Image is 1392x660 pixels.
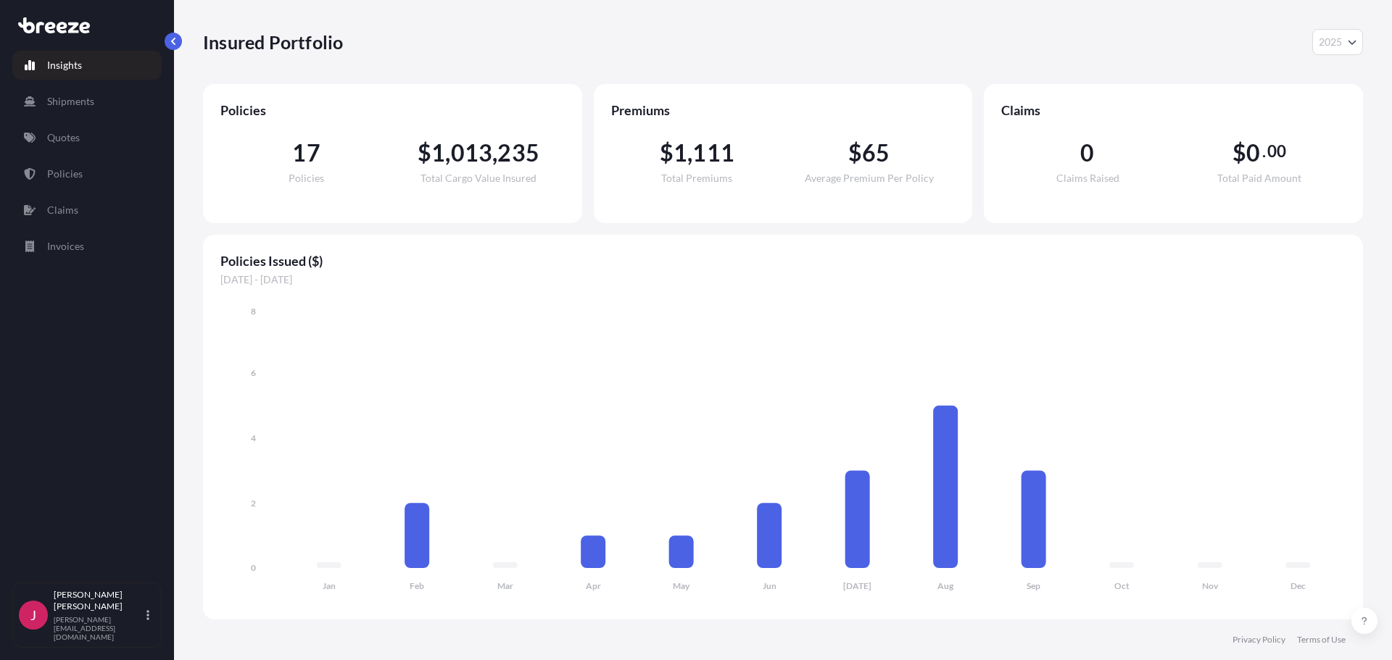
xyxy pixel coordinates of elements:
[1312,29,1363,55] button: Year Selector
[47,167,83,181] p: Policies
[251,433,256,443] tspan: 4
[497,580,513,591] tspan: Mar
[12,51,162,80] a: Insights
[410,580,424,591] tspan: Feb
[763,580,776,591] tspan: Jun
[203,30,343,54] p: Insured Portfolio
[1056,173,1119,183] span: Claims Raised
[692,141,734,164] span: 111
[1319,35,1342,49] span: 2025
[251,367,256,378] tspan: 6
[937,580,954,591] tspan: Aug
[492,141,497,164] span: ,
[661,173,732,183] span: Total Premiums
[12,87,162,116] a: Shipments
[47,130,80,145] p: Quotes
[220,252,1346,270] span: Policies Issued ($)
[1246,141,1260,164] span: 0
[660,141,674,164] span: $
[1114,580,1130,591] tspan: Oct
[251,498,256,509] tspan: 2
[451,141,493,164] span: 013
[47,58,82,72] p: Insights
[220,272,1346,287] span: [DATE] - [DATE]
[862,141,890,164] span: 65
[47,94,94,109] p: Shipments
[611,101,956,119] span: Premiums
[289,173,324,183] span: Policies
[420,173,536,183] span: Total Cargo Value Insured
[12,159,162,188] a: Policies
[1202,580,1219,591] tspan: Nov
[445,141,450,164] span: ,
[1290,580,1306,591] tspan: Dec
[30,608,36,622] span: J
[251,562,256,573] tspan: 0
[843,580,871,591] tspan: [DATE]
[674,141,687,164] span: 1
[251,306,256,317] tspan: 8
[54,615,144,641] p: [PERSON_NAME][EMAIL_ADDRESS][DOMAIN_NAME]
[1027,580,1040,591] tspan: Sep
[687,141,692,164] span: ,
[1232,634,1285,646] a: Privacy Policy
[1297,634,1346,646] a: Terms of Use
[1217,173,1301,183] span: Total Paid Amount
[1232,141,1246,164] span: $
[54,589,144,612] p: [PERSON_NAME] [PERSON_NAME]
[431,141,445,164] span: 1
[418,141,431,164] span: $
[586,580,601,591] tspan: Apr
[47,203,78,217] p: Claims
[497,141,539,164] span: 235
[805,173,934,183] span: Average Premium Per Policy
[1001,101,1346,119] span: Claims
[220,101,565,119] span: Policies
[848,141,862,164] span: $
[12,123,162,152] a: Quotes
[323,580,336,591] tspan: Jan
[1267,146,1286,157] span: 00
[12,232,162,261] a: Invoices
[1262,146,1266,157] span: .
[47,239,84,254] p: Invoices
[12,196,162,225] a: Claims
[673,580,690,591] tspan: May
[1080,141,1094,164] span: 0
[292,141,320,164] span: 17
